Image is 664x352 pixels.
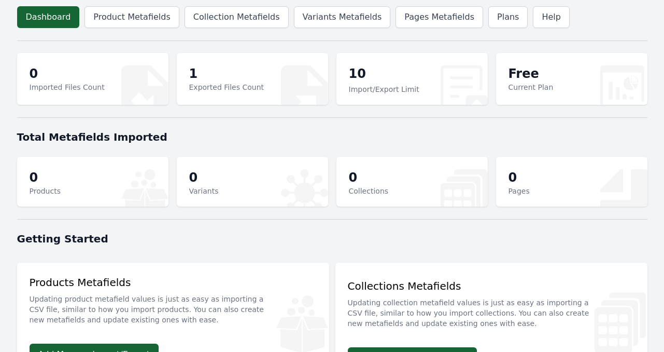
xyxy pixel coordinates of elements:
p: Exported Files Count [189,82,264,92]
h1: Total Metafields Imported [17,130,647,144]
a: Collection Metafields [185,6,289,28]
p: 1 [189,65,264,82]
p: 0 [30,65,105,82]
p: Current Plan [508,82,554,92]
a: Help [533,6,569,28]
a: Product Metafields [84,6,179,28]
p: Products [30,186,61,196]
p: 0 [508,169,530,186]
a: Pages Metafields [395,6,483,28]
p: 0 [30,169,61,186]
p: Free [508,65,554,82]
h1: Getting Started [17,232,647,246]
p: Pages [508,186,530,196]
p: 0 [189,169,219,186]
p: 0 [349,169,389,186]
p: Imported Files Count [30,82,105,92]
p: Collections [349,186,389,196]
a: Variants Metafields [294,6,391,28]
div: Collections Metafields [348,279,635,335]
p: Import/Export Limit [349,84,419,94]
div: Products Metafields [30,275,317,331]
p: Updating collection metafield values is just as easy as importing a CSV file, similar to how you ... [348,293,635,329]
a: Dashboard [17,6,80,28]
p: Updating product metafield values is just as easy as importing a CSV file, similar to how you imp... [30,290,317,325]
p: 10 [349,65,419,84]
p: Variants [189,186,219,196]
a: Plans [488,6,528,28]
